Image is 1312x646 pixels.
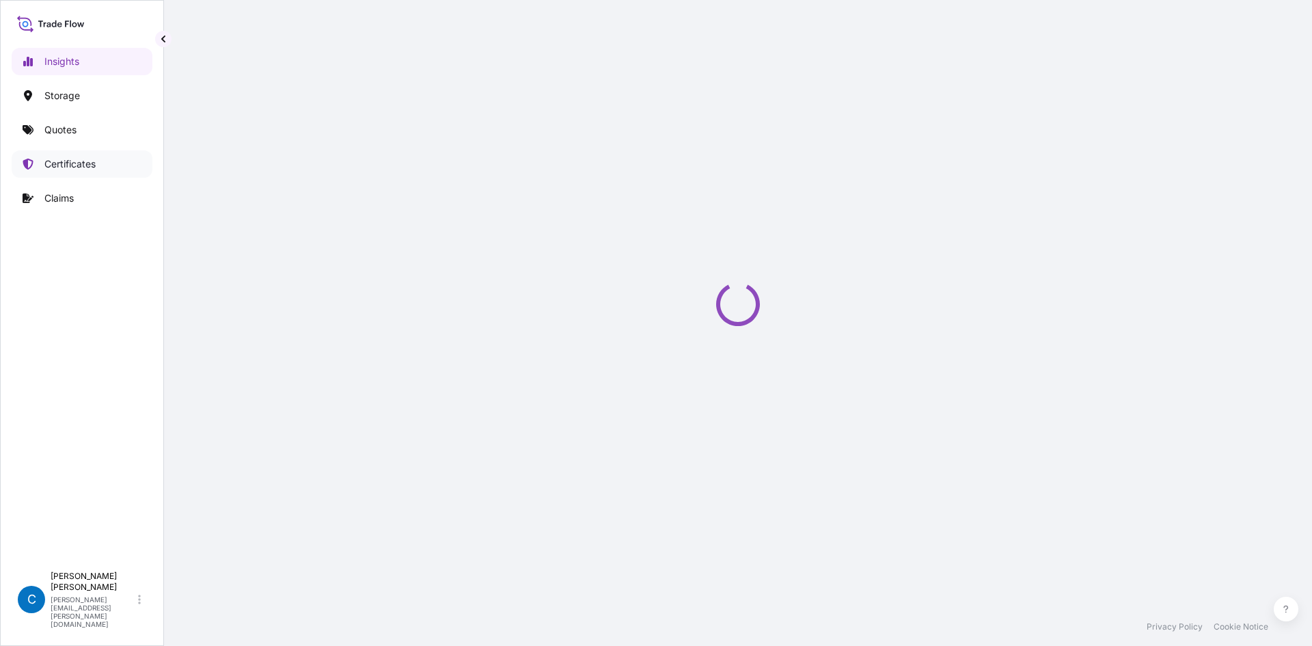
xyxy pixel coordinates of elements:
[44,123,77,137] p: Quotes
[51,595,135,628] p: [PERSON_NAME][EMAIL_ADDRESS][PERSON_NAME][DOMAIN_NAME]
[44,55,79,68] p: Insights
[12,185,152,212] a: Claims
[44,191,74,205] p: Claims
[51,571,135,593] p: [PERSON_NAME] [PERSON_NAME]
[12,150,152,178] a: Certificates
[44,89,80,103] p: Storage
[27,593,36,606] span: C
[12,116,152,144] a: Quotes
[44,157,96,171] p: Certificates
[12,48,152,75] a: Insights
[1147,621,1203,632] a: Privacy Policy
[12,82,152,109] a: Storage
[1214,621,1268,632] a: Cookie Notice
